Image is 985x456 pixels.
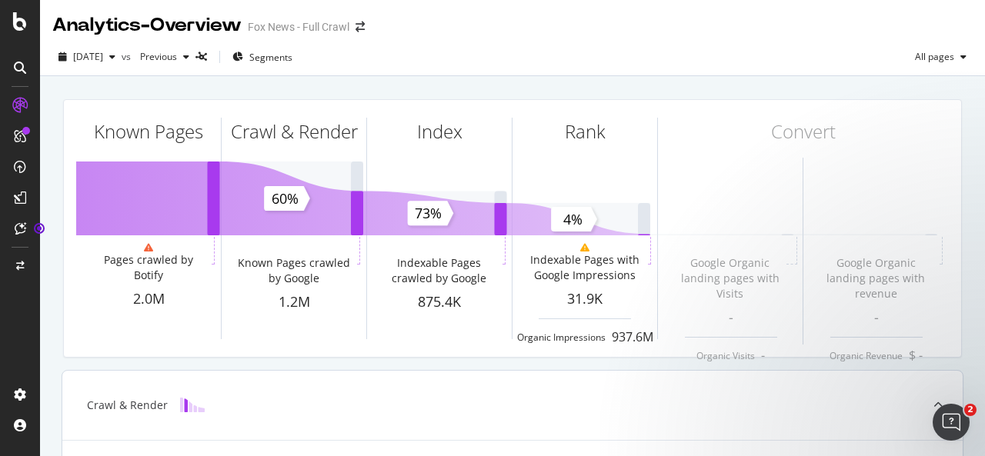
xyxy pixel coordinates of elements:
div: 1.2M [222,292,366,312]
div: Crawl & Render [87,398,168,413]
div: Pages crawled by Botify [88,252,209,283]
img: block-icon [180,398,205,412]
div: 2.0M [76,289,221,309]
button: Previous [134,45,195,69]
div: Rank [565,118,606,145]
iframe: Intercom live chat [933,404,970,441]
div: 875.4K [367,292,512,312]
div: Organic Impressions [517,331,606,344]
div: 937.6M [612,328,653,346]
div: Indexable Pages with Google Impressions [524,252,645,283]
div: arrow-right-arrow-left [356,22,365,32]
div: Known Pages crawled by Google [233,255,354,286]
div: Crawl & Render [231,118,358,145]
span: 2025 Jul. 31st [73,50,103,63]
span: All pages [909,50,954,63]
span: Segments [249,51,292,64]
span: Previous [134,50,177,63]
div: Analytics - Overview [52,12,242,38]
span: vs [122,50,134,63]
div: Indexable Pages crawled by Google [379,255,499,286]
button: [DATE] [52,45,122,69]
div: Tooltip anchor [32,221,46,235]
button: All pages [909,45,973,69]
div: 31.9K [513,289,657,309]
span: 2 [964,404,977,416]
div: Fox News - Full Crawl [248,19,349,35]
div: Index [417,118,462,145]
button: Segments [226,45,299,69]
div: Known Pages [94,118,203,145]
